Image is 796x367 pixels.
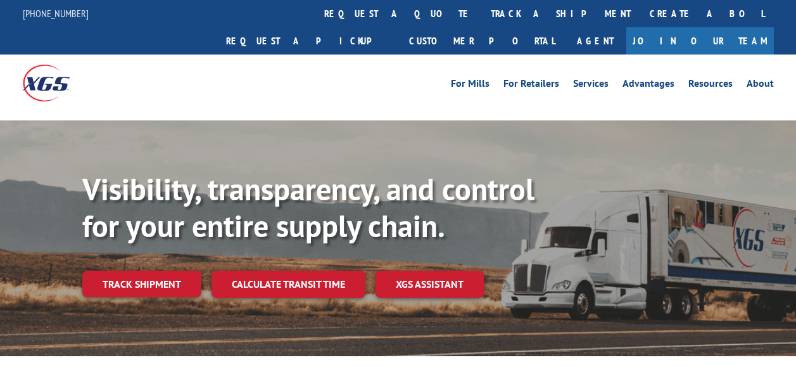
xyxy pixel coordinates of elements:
[573,79,609,93] a: Services
[212,271,365,298] a: Calculate transit time
[688,79,733,93] a: Resources
[622,79,674,93] a: Advantages
[400,27,564,55] a: Customer Portal
[82,271,201,297] a: Track shipment
[626,27,774,55] a: Join Our Team
[82,169,534,245] b: Visibility, transparency, and control for your entire supply chain.
[376,271,484,298] a: XGS ASSISTANT
[503,79,559,93] a: For Retailers
[747,79,774,93] a: About
[217,27,400,55] a: Request a pickup
[451,79,490,93] a: For Mills
[564,27,626,55] a: Agent
[23,7,89,20] a: [PHONE_NUMBER]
